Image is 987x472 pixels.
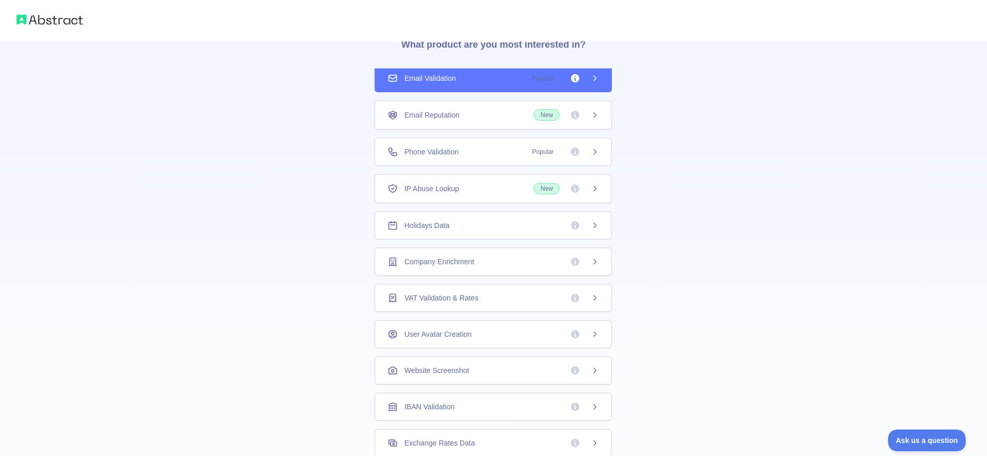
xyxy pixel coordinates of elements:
[404,256,474,267] span: Company Enrichment
[534,183,560,194] span: New
[404,110,460,120] span: Email Reputation
[526,73,560,83] span: Popular
[404,147,459,157] span: Phone Validation
[888,430,966,451] iframe: Toggle Customer Support
[404,329,471,339] span: User Avatar Creation
[404,183,459,194] span: IP Abuse Lookup
[404,438,475,448] span: Exchange Rates Data
[404,220,449,231] span: Holidays Data
[534,109,560,121] span: New
[404,293,478,303] span: VAT Validation & Rates
[526,147,560,157] span: Popular
[384,17,602,68] h3: What product are you most interested in?
[404,365,469,376] span: Website Screenshot
[17,12,83,27] img: Abstract logo
[404,402,454,412] span: IBAN Validation
[404,73,455,83] span: Email Validation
